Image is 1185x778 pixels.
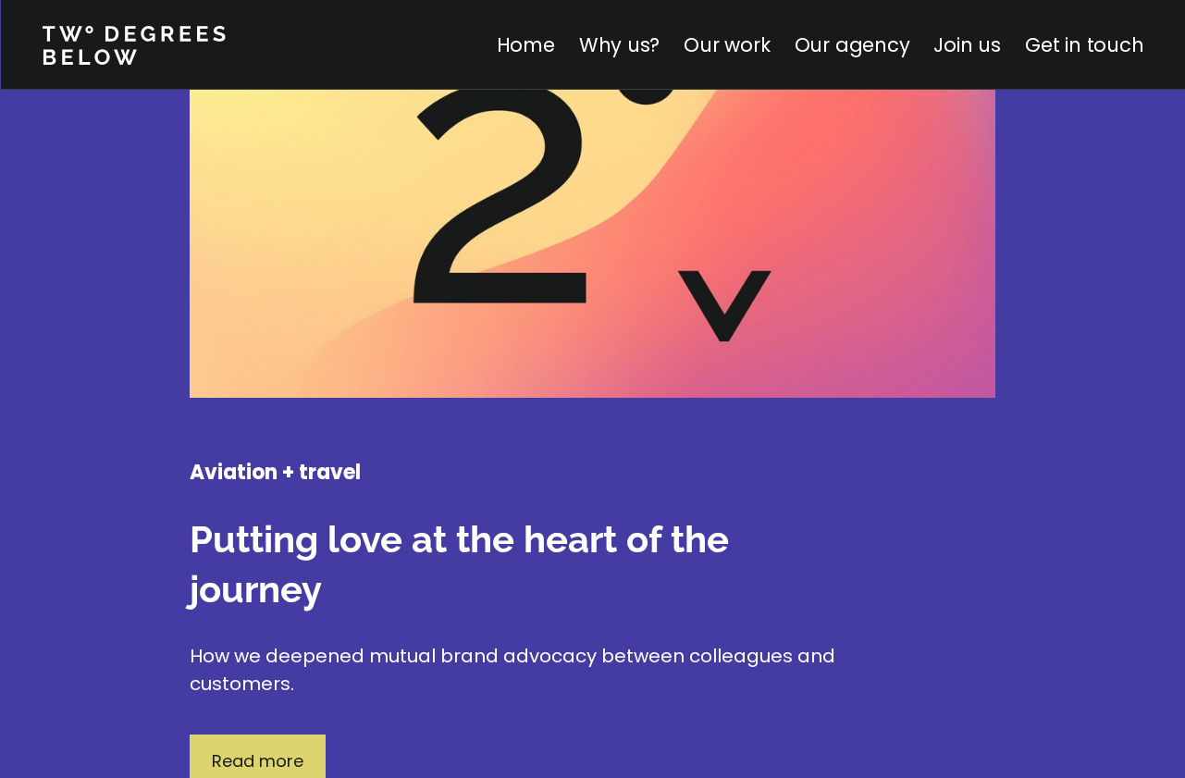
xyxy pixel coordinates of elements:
[933,31,1001,58] a: Join us
[190,642,837,698] p: How we deepened mutual brand advocacy between colleagues and customers.
[496,31,554,58] a: Home
[684,31,770,58] a: Our work
[794,31,909,58] a: Our agency
[212,748,303,773] p: Read more
[190,514,837,614] h3: Putting love at the heart of the journey
[190,459,837,487] h4: Aviation + travel
[578,31,660,58] a: Why us?
[1025,31,1143,58] a: Get in touch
